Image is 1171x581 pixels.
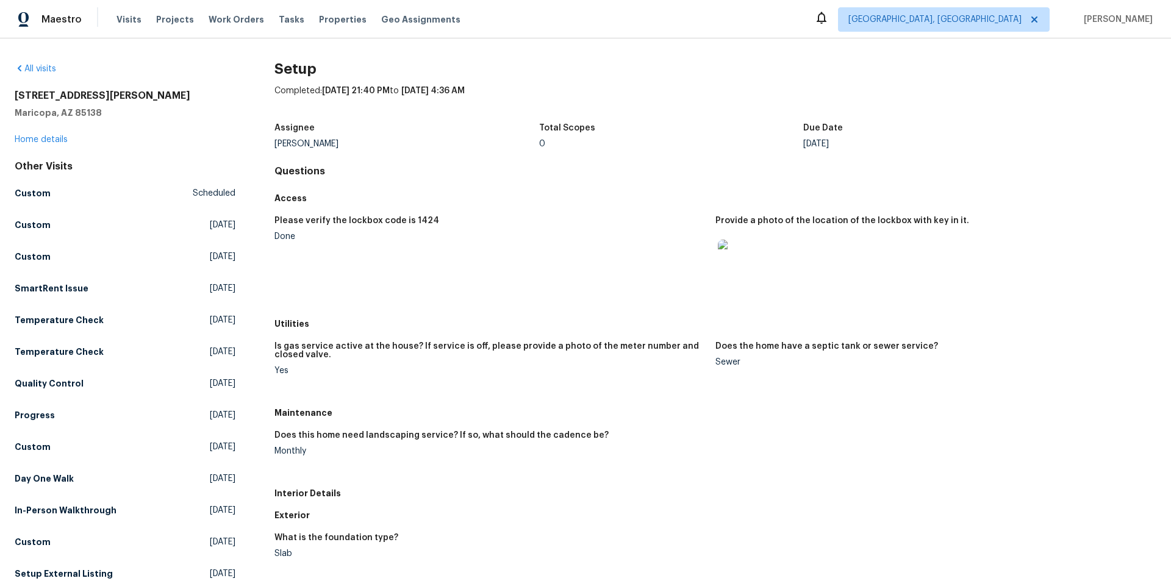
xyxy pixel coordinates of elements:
h2: [STREET_ADDRESS][PERSON_NAME] [15,90,235,102]
span: Maestro [41,13,82,26]
h5: Custom [15,536,51,548]
a: Temperature Check[DATE] [15,309,235,331]
a: Home details [15,135,68,144]
div: Done [274,232,706,241]
h5: Exterior [274,509,1156,521]
span: Tasks [279,15,304,24]
h5: Custom [15,251,51,263]
a: Quality Control[DATE] [15,372,235,394]
span: [DATE] [210,314,235,326]
h2: Setup [274,63,1156,75]
h5: Is gas service active at the house? If service is off, please provide a photo of the meter number... [274,342,706,359]
a: Custom[DATE] [15,436,235,458]
span: [DATE] [210,536,235,548]
a: All visits [15,65,56,73]
span: [DATE] [210,219,235,231]
div: Completed: to [274,85,1156,116]
a: Day One Walk[DATE] [15,468,235,490]
h5: Maricopa, AZ 85138 [15,107,235,119]
span: Scheduled [193,187,235,199]
h5: Utilities [274,318,1156,330]
h5: What is the foundation type? [274,533,398,542]
a: In-Person Walkthrough[DATE] [15,499,235,521]
h5: Custom [15,441,51,453]
span: [DATE] [210,409,235,421]
h5: Please verify the lockbox code is 1424 [274,216,439,225]
h5: Assignee [274,124,315,132]
span: [DATE] [210,282,235,294]
h5: Quality Control [15,377,84,390]
h5: SmartRent Issue [15,282,88,294]
div: Monthly [274,447,706,455]
h5: In-Person Walkthrough [15,504,116,516]
span: [DATE] [210,568,235,580]
a: Progress[DATE] [15,404,235,426]
a: CustomScheduled [15,182,235,204]
div: [PERSON_NAME] [274,140,539,148]
span: [PERSON_NAME] [1079,13,1153,26]
h5: Setup External Listing [15,568,113,580]
h5: Custom [15,187,51,199]
h5: Custom [15,219,51,231]
span: [DATE] 21:40 PM [322,87,390,95]
h5: Maintenance [274,407,1156,419]
span: [DATE] [210,472,235,485]
span: Properties [319,13,367,26]
span: Projects [156,13,194,26]
span: [DATE] [210,377,235,390]
a: Custom[DATE] [15,246,235,268]
h5: Temperature Check [15,346,104,358]
span: [GEOGRAPHIC_DATA], [GEOGRAPHIC_DATA] [848,13,1022,26]
a: Temperature Check[DATE] [15,341,235,363]
h5: Access [274,192,1156,204]
span: Work Orders [209,13,264,26]
a: Custom[DATE] [15,531,235,553]
h5: Progress [15,409,55,421]
h5: Total Scopes [539,124,595,132]
h5: Temperature Check [15,314,104,326]
h4: Questions [274,165,1156,177]
span: [DATE] [210,346,235,358]
h5: Provide a photo of the location of the lockbox with key in it. [715,216,969,225]
span: [DATE] [210,441,235,453]
div: [DATE] [803,140,1068,148]
span: [DATE] [210,251,235,263]
div: Other Visits [15,160,235,173]
a: Custom[DATE] [15,214,235,236]
h5: Interior Details [274,487,1156,499]
h5: Day One Walk [15,472,74,485]
span: [DATE] [210,504,235,516]
span: Visits [116,13,141,26]
a: SmartRent Issue[DATE] [15,277,235,299]
span: [DATE] 4:36 AM [401,87,465,95]
h5: Does the home have a septic tank or sewer service? [715,342,938,351]
span: Geo Assignments [381,13,460,26]
h5: Does this home need landscaping service? If so, what should the cadence be? [274,431,609,440]
div: Sewer [715,358,1147,366]
div: 0 [539,140,804,148]
h5: Due Date [803,124,843,132]
div: Yes [274,366,706,375]
div: Slab [274,549,706,558]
